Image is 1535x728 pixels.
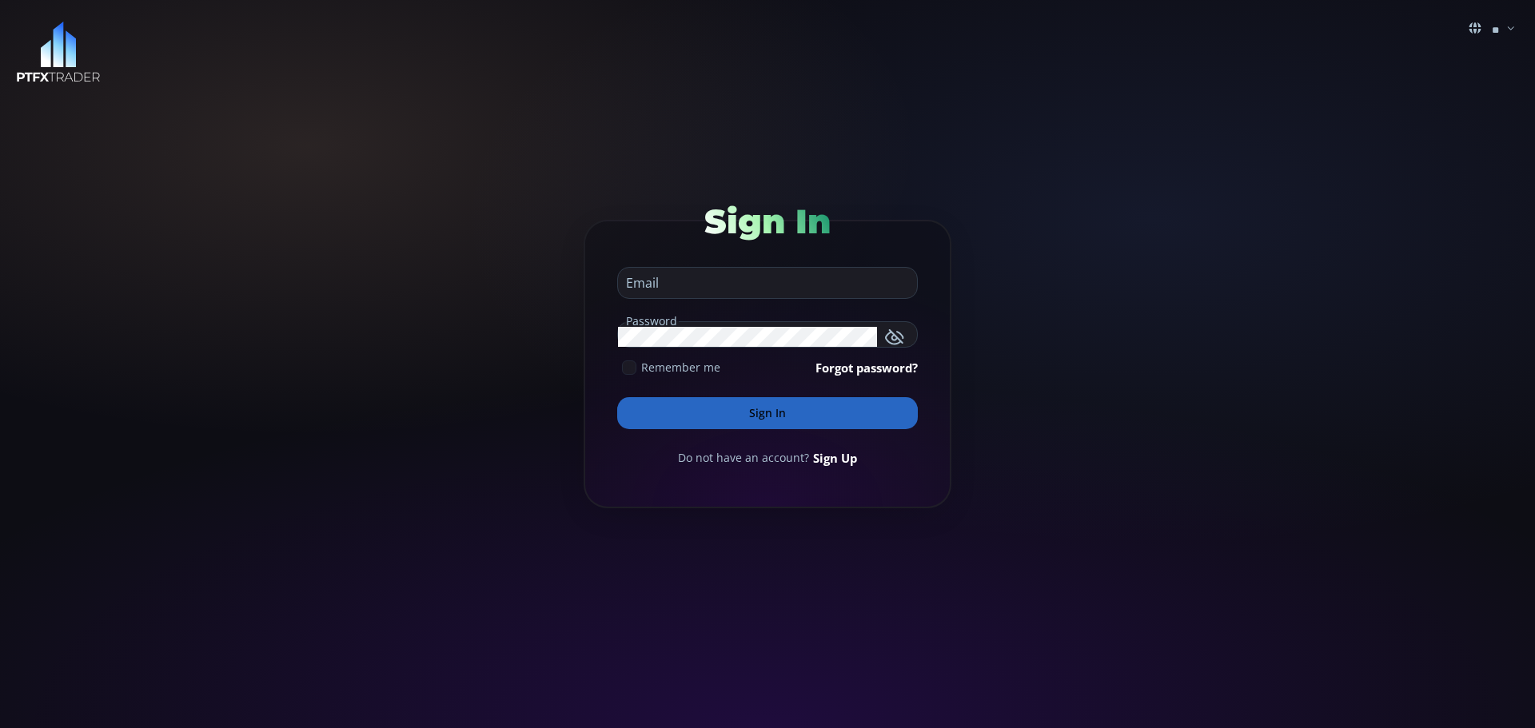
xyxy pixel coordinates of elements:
span: Remember me [641,359,720,376]
div: Do not have an account? [617,449,918,467]
a: Sign Up [813,449,857,467]
a: Forgot password? [815,359,918,376]
button: Sign In [617,397,918,429]
span: Sign In [704,201,831,242]
img: LOGO [16,22,101,83]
